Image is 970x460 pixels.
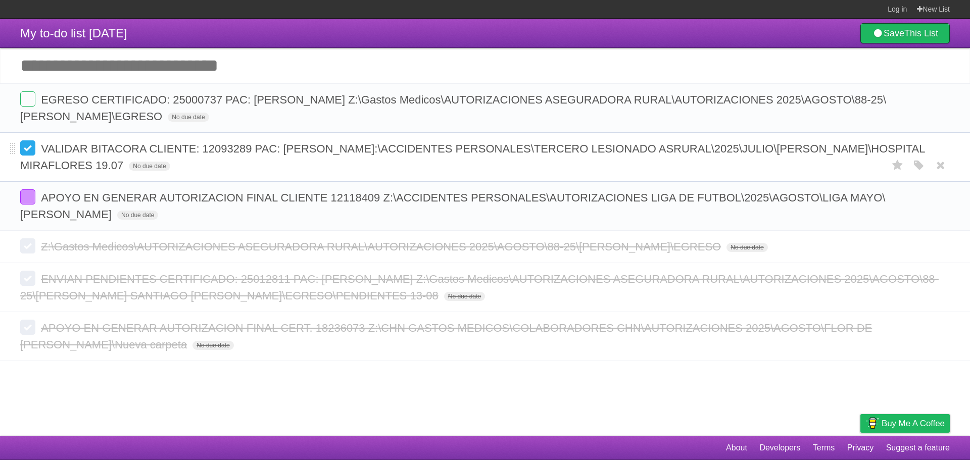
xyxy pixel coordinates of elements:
span: No due date [192,341,233,350]
a: SaveThis List [860,23,950,43]
span: Z:\Gastos Medicos\AUTORIZACIONES ASEGURADORA RURAL\AUTORIZACIONES 2025\AGOSTO\88-25\[PERSON_NAME]... [41,240,723,253]
img: Buy me a coffee [865,415,879,432]
a: Terms [813,438,835,457]
span: No due date [168,113,209,122]
span: No due date [726,243,767,252]
span: No due date [117,211,158,220]
label: Star task [888,157,907,174]
span: No due date [129,162,170,171]
span: No due date [444,292,485,301]
span: VALIDAR BITACORA CLIENTE: 12093289 PAC: [PERSON_NAME]:\ACCIDENTES PERSONALES\TERCERO LESIONADO AS... [20,142,925,172]
span: APOYO EN GENERAR AUTORIZACION FINAL CLIENTE 12118409 Z:\ACCIDENTES PERSONALES\AUTORIZACIONES LIGA... [20,191,885,221]
span: APOYO EN GENERAR AUTORIZACION FINAL CERT. 18236073 Z:\CHN GASTOS MEDICOS\COLABORADORES CHN\AUTORI... [20,322,872,351]
b: This List [904,28,938,38]
label: Done [20,238,35,253]
label: Done [20,320,35,335]
a: Developers [759,438,800,457]
a: About [726,438,747,457]
a: Buy me a coffee [860,414,950,433]
label: Done [20,91,35,107]
a: Privacy [847,438,874,457]
span: My to-do list [DATE] [20,26,127,40]
a: Suggest a feature [886,438,950,457]
span: Buy me a coffee [882,415,945,432]
label: Done [20,271,35,286]
span: EGRESO CERTIFICADO: 25000737 PAC: [PERSON_NAME] Z:\Gastos Medicos\AUTORIZACIONES ASEGURADORA RURA... [20,93,886,123]
label: Done [20,189,35,205]
label: Done [20,140,35,156]
span: ENVIAN PENDIENTES CERTIFICADO: 25012811 PAC: [PERSON_NAME] Z:\Gastos Medicos\AUTORIZACIONES ASEGU... [20,273,939,302]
